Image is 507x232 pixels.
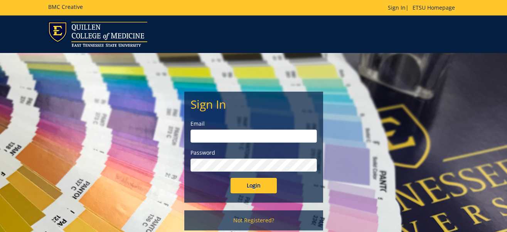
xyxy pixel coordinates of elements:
a: Not Registered? [184,210,323,230]
h2: Sign In [190,98,317,111]
label: Email [190,120,317,128]
h5: BMC Creative [48,4,83,10]
a: ETSU Homepage [409,4,459,11]
label: Password [190,149,317,157]
p: | [388,4,459,12]
input: Login [231,178,277,193]
a: Sign In [388,4,406,11]
img: ETSU logo [48,22,147,47]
